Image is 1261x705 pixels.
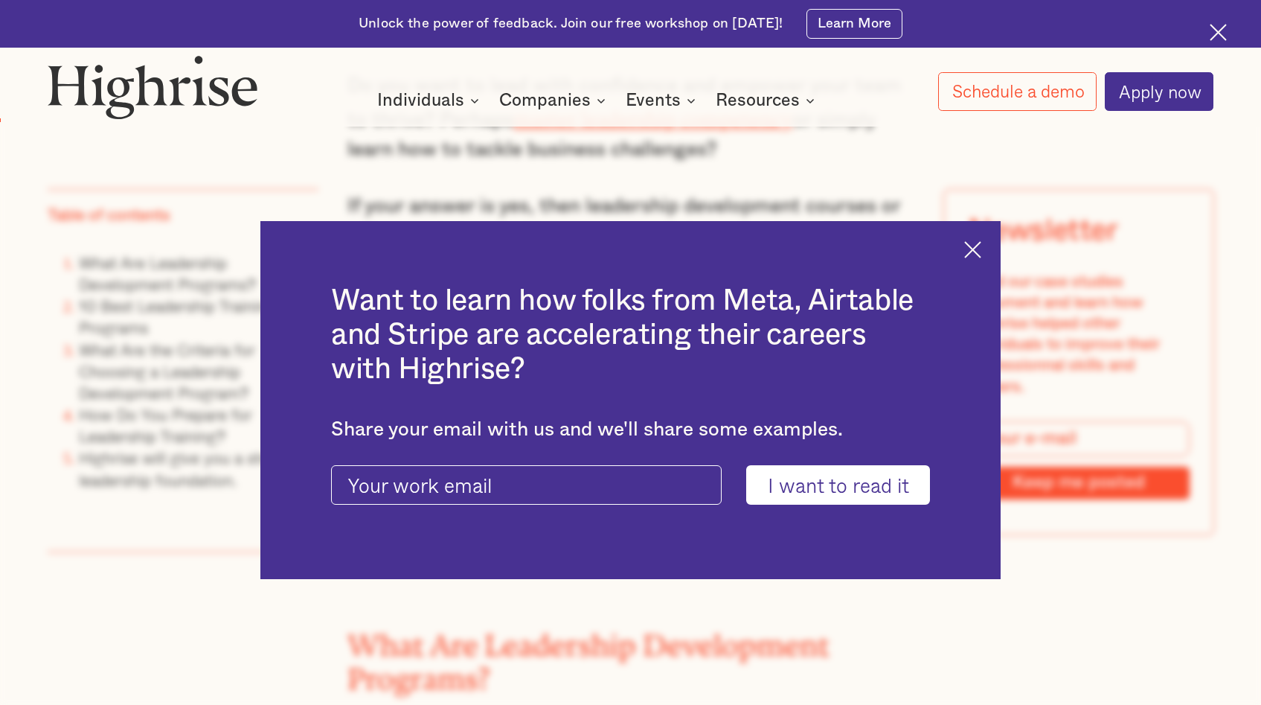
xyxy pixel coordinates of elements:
[331,284,930,386] h2: Want to learn how folks from Meta, Airtable and Stripe are accelerating their careers with Highrise?
[626,92,681,109] div: Events
[359,14,783,33] div: Unlock the power of feedback. Join our free workshop on [DATE]!
[806,9,902,39] a: Learn More
[1210,24,1227,41] img: Cross icon
[716,92,800,109] div: Resources
[377,92,464,109] div: Individuals
[964,241,981,258] img: Cross icon
[48,55,258,119] img: Highrise logo
[377,92,484,109] div: Individuals
[626,92,700,109] div: Events
[746,465,930,505] input: I want to read it
[331,465,930,505] form: current-ascender-blog-article-modal-form
[938,72,1097,110] a: Schedule a demo
[499,92,591,109] div: Companies
[331,418,930,441] div: Share your email with us and we'll share some examples.
[331,465,722,505] input: Your work email
[1105,72,1213,111] a: Apply now
[716,92,819,109] div: Resources
[499,92,610,109] div: Companies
